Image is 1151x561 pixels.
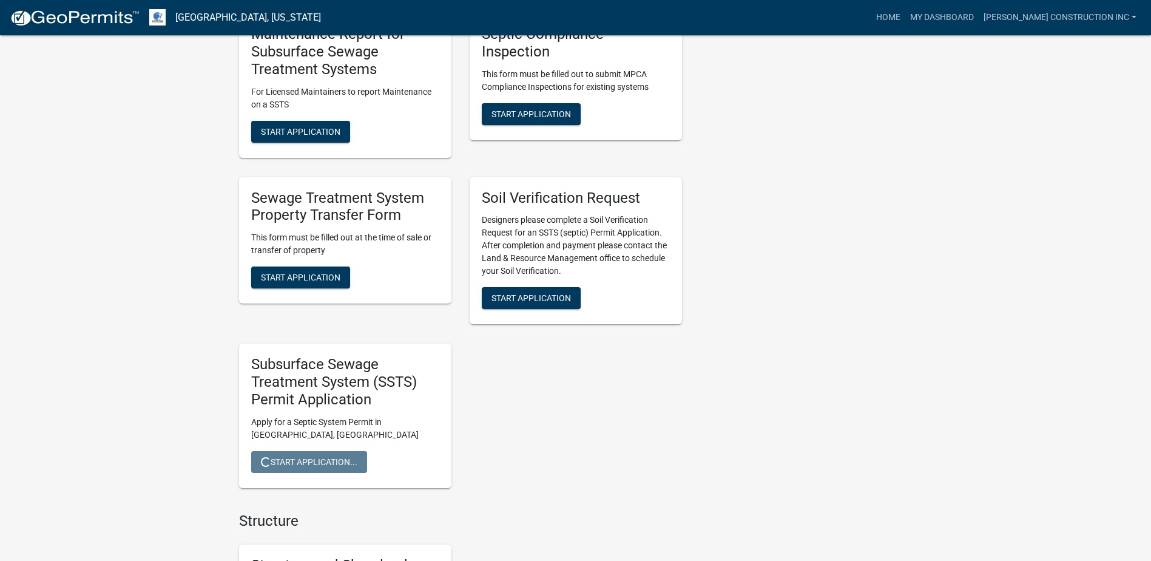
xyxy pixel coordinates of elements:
[905,6,979,29] a: My Dashboard
[482,214,670,277] p: Designers please complete a Soil Verification Request for an SSTS (septic) Permit Application. Af...
[251,267,350,288] button: Start Application
[482,68,670,93] p: This form must be filled out to submit MPCA Compliance Inspections for existing systems
[251,231,439,257] p: This form must be filled out at the time of sale or transfer of property
[871,6,905,29] a: Home
[482,25,670,61] h5: Septic Compliance Inspection
[251,356,439,408] h5: Subsurface Sewage Treatment System (SSTS) Permit Application
[261,273,340,282] span: Start Application
[251,25,439,78] h5: Maintenance Report for Subsurface Sewage Treatment Systems
[251,189,439,225] h5: Sewage Treatment System Property Transfer Form
[251,416,439,441] p: Apply for a Septic System Permit in [GEOGRAPHIC_DATA], [GEOGRAPHIC_DATA]
[482,287,581,309] button: Start Application
[482,103,581,125] button: Start Application
[251,121,350,143] button: Start Application
[251,451,367,473] button: Start Application...
[251,86,439,111] p: For Licensed Maintainers to report Maintenance on a SSTS
[491,109,571,118] span: Start Application
[175,7,321,28] a: [GEOGRAPHIC_DATA], [US_STATE]
[482,189,670,207] h5: Soil Verification Request
[239,512,682,530] h4: Structure
[261,457,357,466] span: Start Application...
[149,9,166,25] img: Otter Tail County, Minnesota
[491,293,571,303] span: Start Application
[979,6,1141,29] a: [PERSON_NAME] CONSTRUCTION INC
[261,126,340,136] span: Start Application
